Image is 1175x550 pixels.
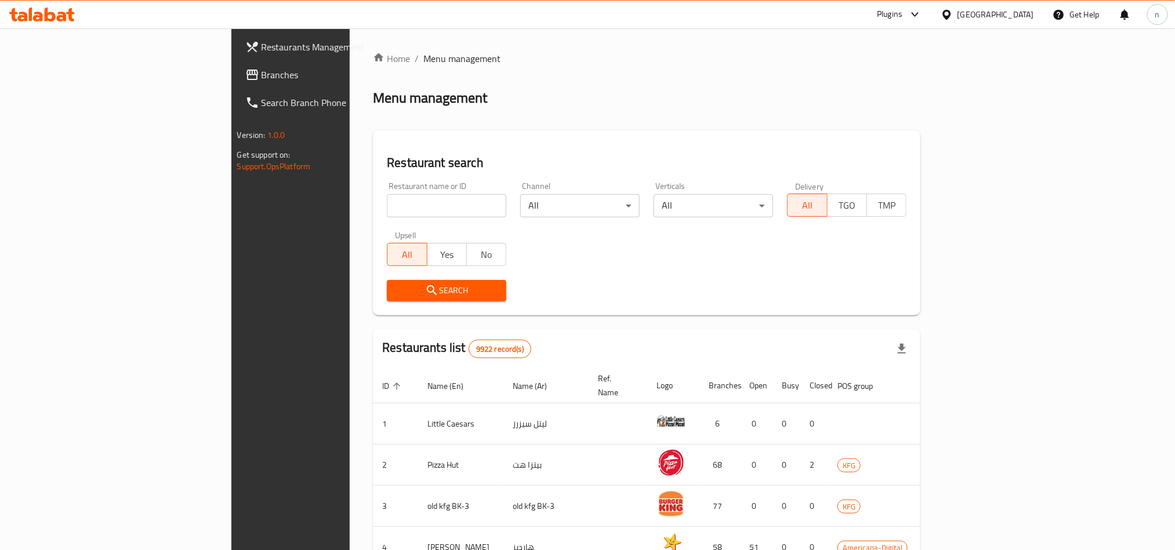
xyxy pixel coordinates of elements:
input: Search for restaurant name or ID.. [387,194,506,217]
div: All [654,194,773,217]
th: Open [740,368,773,403]
span: All [792,197,822,214]
button: TGO [827,194,867,217]
td: 68 [699,445,740,486]
span: Name (En) [427,379,478,393]
span: Menu management [423,52,501,65]
span: KFG [838,459,860,472]
td: 0 [800,403,828,445]
td: 0 [773,486,800,527]
td: 0 [800,486,828,527]
img: old kfg BK-3 [657,489,686,518]
div: Total records count [469,340,531,358]
td: 0 [740,486,773,527]
th: Branches [699,368,740,403]
h2: Restaurant search [387,154,906,172]
span: No [472,246,502,263]
td: 77 [699,486,740,527]
span: Search [396,283,497,298]
div: All [520,194,640,217]
td: Little Caesars [418,403,503,445]
button: No [466,243,506,266]
span: ID [382,379,404,393]
a: Search Branch Phone [236,89,427,116]
img: Little Caesars [657,407,686,436]
button: Search [387,280,506,301]
span: Search Branch Phone [262,96,418,110]
span: Name (Ar) [513,379,562,393]
a: Support.OpsPlatform [237,159,311,174]
div: Plugins [877,8,902,21]
td: بيتزا هت [503,445,589,486]
div: Export file [888,335,916,363]
td: 6 [699,403,740,445]
span: TGO [832,197,862,214]
span: Get support on: [237,147,291,162]
td: Pizza Hut [418,445,503,486]
button: All [787,194,827,217]
th: Logo [647,368,699,403]
span: POS group [837,379,888,393]
span: Version: [237,128,266,143]
h2: Menu management [373,89,487,107]
span: Ref. Name [598,371,633,399]
th: Busy [773,368,800,403]
span: TMP [872,197,902,214]
th: Closed [800,368,828,403]
span: Restaurants Management [262,40,418,54]
td: old kfg BK-3 [503,486,589,527]
div: [GEOGRAPHIC_DATA] [958,8,1034,21]
span: 1.0.0 [267,128,285,143]
td: ليتل سيزرز [503,403,589,445]
img: Pizza Hut [657,448,686,477]
span: Branches [262,68,418,82]
td: 0 [773,445,800,486]
button: All [387,243,427,266]
button: Yes [427,243,467,266]
span: All [392,246,422,263]
span: KFG [838,500,860,513]
td: 0 [740,403,773,445]
span: n [1155,8,1160,21]
nav: breadcrumb [373,52,920,65]
td: 0 [773,403,800,445]
button: TMP [866,194,906,217]
span: 9922 record(s) [469,344,531,355]
label: Delivery [795,182,824,190]
label: Upsell [395,231,416,239]
a: Branches [236,61,427,89]
td: old kfg BK-3 [418,486,503,527]
a: Restaurants Management [236,33,427,61]
h2: Restaurants list [382,339,531,358]
td: 2 [800,445,828,486]
span: Yes [432,246,462,263]
td: 0 [740,445,773,486]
